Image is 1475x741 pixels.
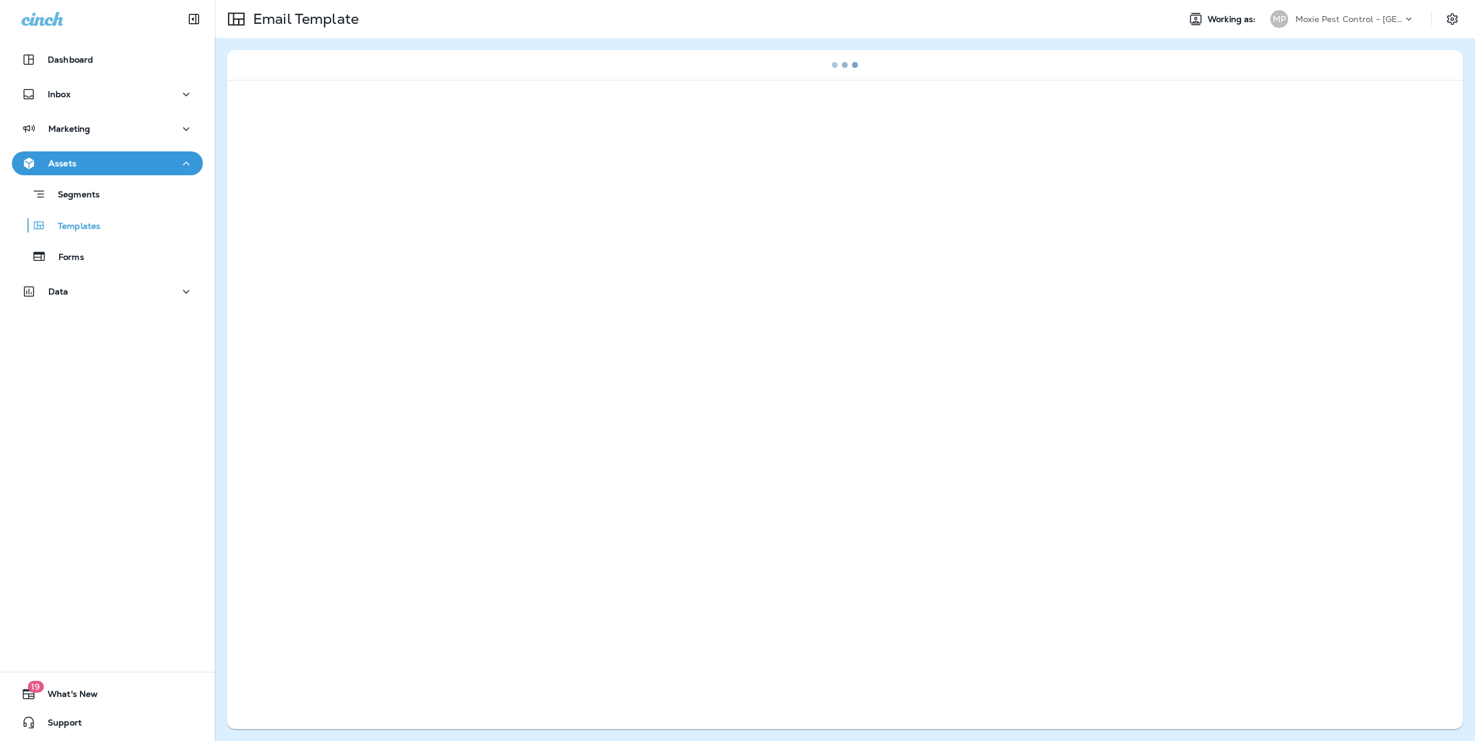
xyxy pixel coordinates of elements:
[12,711,203,734] button: Support
[48,89,70,99] p: Inbox
[248,10,359,28] p: Email Template
[48,124,90,134] p: Marketing
[12,244,203,269] button: Forms
[1208,14,1258,24] span: Working as:
[12,682,203,706] button: 19What's New
[36,689,98,703] span: What's New
[47,252,84,263] p: Forms
[46,190,100,201] p: Segments
[48,287,69,296] p: Data
[12,82,203,106] button: Inbox
[46,221,100,232] p: Templates
[12,151,203,175] button: Assets
[36,718,82,732] span: Support
[12,213,203,238] button: Templates
[12,117,203,141] button: Marketing
[12,48,203,72] button: Dashboard
[48,55,93,64] p: Dashboard
[27,681,44,693] span: 19
[1442,8,1463,30] button: Settings
[12,280,203,303] button: Data
[1270,10,1288,28] div: MP
[177,7,211,31] button: Collapse Sidebar
[1295,14,1403,24] p: Moxie Pest Control - [GEOGRAPHIC_DATA]
[12,181,203,207] button: Segments
[48,159,76,168] p: Assets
